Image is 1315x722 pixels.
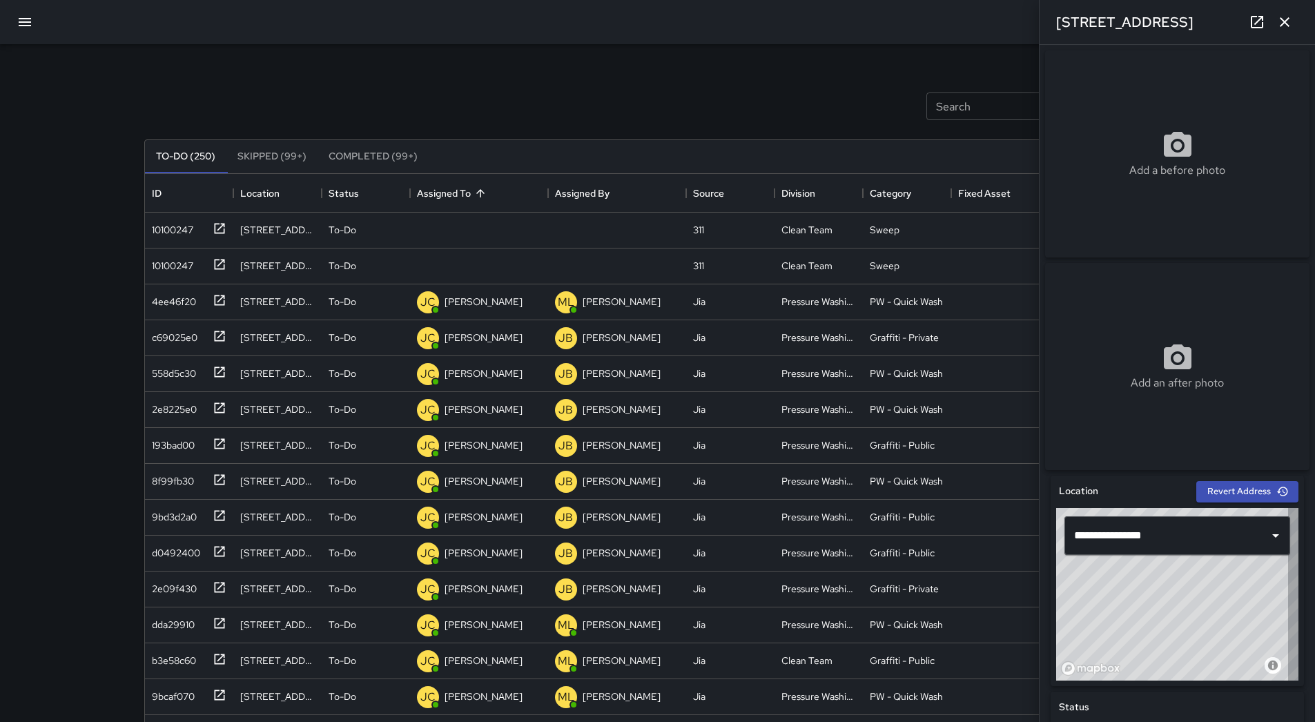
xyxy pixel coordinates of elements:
[318,140,429,173] button: Completed (99+)
[329,438,356,452] p: To-Do
[558,294,574,311] p: ML
[146,505,197,524] div: 9bd3d2a0
[420,402,436,418] p: JC
[329,223,356,237] p: To-Do
[329,474,356,488] p: To-Do
[329,295,356,309] p: To-Do
[693,690,705,703] div: Jia
[445,582,523,596] p: [PERSON_NAME]
[329,690,356,703] p: To-Do
[583,295,661,309] p: [PERSON_NAME]
[686,174,775,213] div: Source
[870,367,943,380] div: PW - Quick Wash
[145,140,226,173] button: To-Do (250)
[693,582,705,596] div: Jia
[781,223,832,237] div: Clean Team
[775,174,863,213] div: Division
[329,618,356,632] p: To-Do
[583,367,661,380] p: [PERSON_NAME]
[240,510,315,524] div: 1095 Mission Street
[240,367,315,380] div: 992 Howard Street
[445,546,523,560] p: [PERSON_NAME]
[870,582,939,596] div: Graffiti - Private
[583,546,661,560] p: [PERSON_NAME]
[146,469,194,488] div: 8f99fb30
[555,174,610,213] div: Assigned By
[781,402,856,416] div: Pressure Washing
[558,438,573,454] p: JB
[693,654,705,667] div: Jia
[445,690,523,703] p: [PERSON_NAME]
[951,174,1040,213] div: Fixed Asset
[226,140,318,173] button: Skipped (99+)
[583,474,661,488] p: [PERSON_NAME]
[322,174,410,213] div: Status
[781,438,856,452] div: Pressure Washing
[558,617,574,634] p: ML
[693,331,705,344] div: Jia
[781,331,856,344] div: Pressure Washing
[693,295,705,309] div: Jia
[240,690,315,703] div: 1125 Market Street
[146,397,197,416] div: 2e8225e0
[420,438,436,454] p: JC
[329,331,356,344] p: To-Do
[445,618,523,632] p: [PERSON_NAME]
[693,438,705,452] div: Jia
[863,174,951,213] div: Category
[445,510,523,524] p: [PERSON_NAME]
[471,184,490,203] button: Sort
[558,581,573,598] p: JB
[420,294,436,311] p: JC
[693,402,705,416] div: Jia
[445,295,523,309] p: [PERSON_NAME]
[693,174,724,213] div: Source
[558,330,573,347] p: JB
[146,433,195,452] div: 193bad00
[583,438,661,452] p: [PERSON_NAME]
[145,174,233,213] div: ID
[420,330,436,347] p: JC
[583,654,661,667] p: [PERSON_NAME]
[781,510,856,524] div: Pressure Washing
[146,648,196,667] div: b3e58c60
[146,217,193,237] div: 10100247
[583,331,661,344] p: [PERSON_NAME]
[693,474,705,488] div: Jia
[445,474,523,488] p: [PERSON_NAME]
[240,474,315,488] div: 1018 Mission Street
[240,259,315,273] div: 96 6th Street
[870,223,899,237] div: Sweep
[548,174,686,213] div: Assigned By
[558,402,573,418] p: JB
[329,259,356,273] p: To-Do
[420,509,436,526] p: JC
[781,174,815,213] div: Division
[146,361,196,380] div: 558d5c30
[240,582,315,596] div: 1133 Market Street
[329,654,356,667] p: To-Do
[445,438,523,452] p: [PERSON_NAME]
[693,510,705,524] div: Jia
[240,402,315,416] div: 12 6th Street
[420,617,436,634] p: JC
[693,223,704,237] div: 311
[558,474,573,490] p: JB
[558,366,573,382] p: JB
[445,654,523,667] p: [PERSON_NAME]
[146,576,197,596] div: 2e09f430
[781,654,832,667] div: Clean Team
[146,612,195,632] div: dda29910
[240,331,315,344] div: 465 Clementina Street
[870,438,935,452] div: Graffiti - Public
[233,174,322,213] div: Location
[420,653,436,670] p: JC
[870,690,943,703] div: PW - Quick Wash
[583,510,661,524] p: [PERSON_NAME]
[583,618,661,632] p: [PERSON_NAME]
[146,325,197,344] div: c69025e0
[958,174,1011,213] div: Fixed Asset
[870,295,943,309] div: PW - Quick Wash
[445,367,523,380] p: [PERSON_NAME]
[870,510,935,524] div: Graffiti - Public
